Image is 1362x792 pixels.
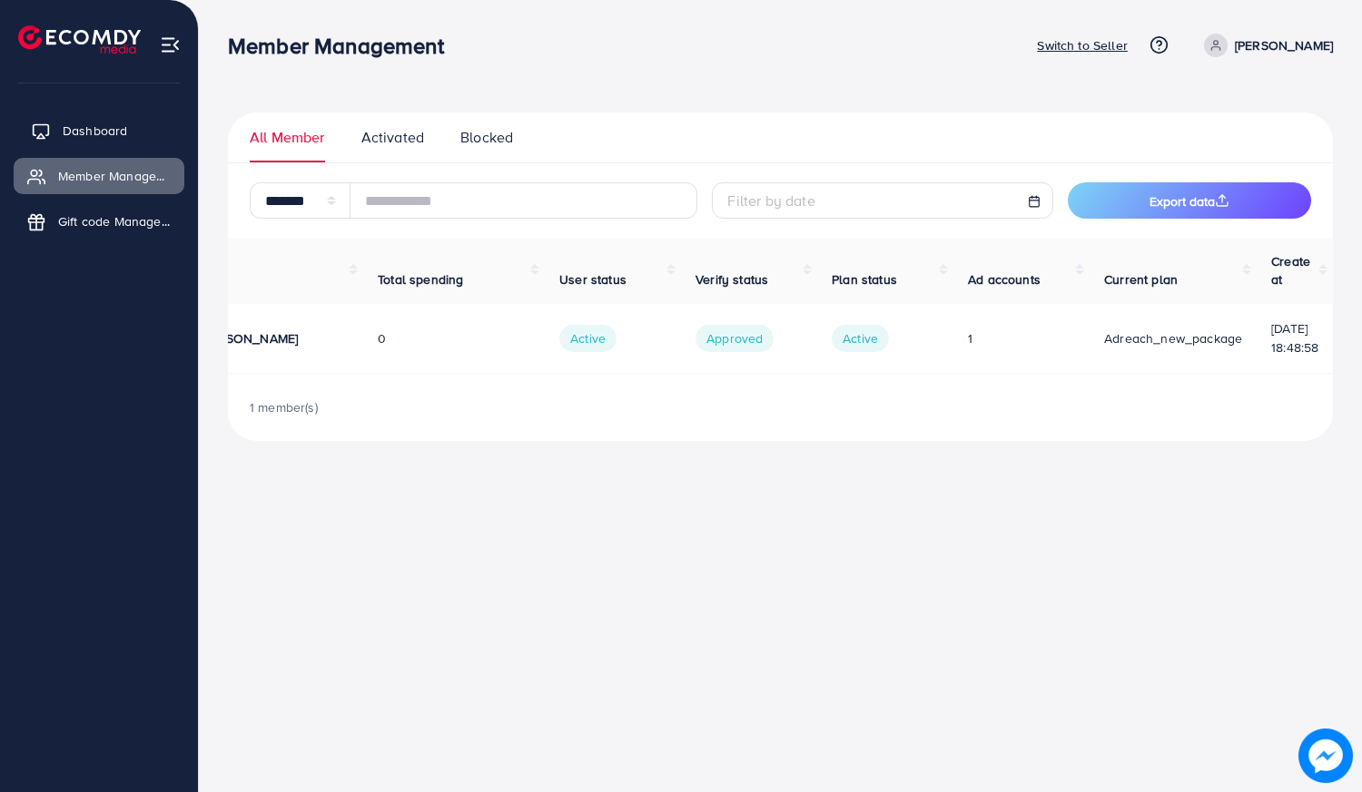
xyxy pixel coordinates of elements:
[968,270,1041,288] span: Ad accounts
[968,329,972,347] span: 1
[378,329,386,347] span: 0
[250,127,325,148] span: All Member
[696,325,774,352] span: Approved
[1068,182,1311,219] button: Export data
[1150,192,1229,210] span: Export data
[460,127,513,148] span: Blocked
[200,328,298,349] p: [PERSON_NAME]
[14,158,184,194] a: Member Management
[14,112,184,149] a: Dashboard
[1271,252,1310,288] span: Create at
[1037,34,1128,56] p: Switch to Seller
[1298,728,1353,783] img: image
[58,167,171,185] span: Member Management
[832,270,897,288] span: Plan status
[559,270,627,288] span: User status
[1235,34,1333,56] p: [PERSON_NAME]
[18,25,141,54] img: logo
[727,191,814,210] span: Filter by date
[1197,34,1333,57] a: [PERSON_NAME]
[378,270,463,288] span: Total spending
[1104,270,1178,288] span: Current plan
[1271,319,1318,357] div: [DATE] 18:48:58
[361,127,424,148] span: Activated
[14,203,184,240] a: Gift code Management
[1104,329,1242,347] span: adreach_new_package
[696,270,768,288] span: Verify status
[559,325,617,352] span: Active
[832,325,889,352] span: Active
[160,34,181,55] img: menu
[63,122,127,140] span: Dashboard
[250,398,318,416] span: 1 member(s)
[228,33,459,59] h3: Member Management
[58,212,171,230] span: Gift code Management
